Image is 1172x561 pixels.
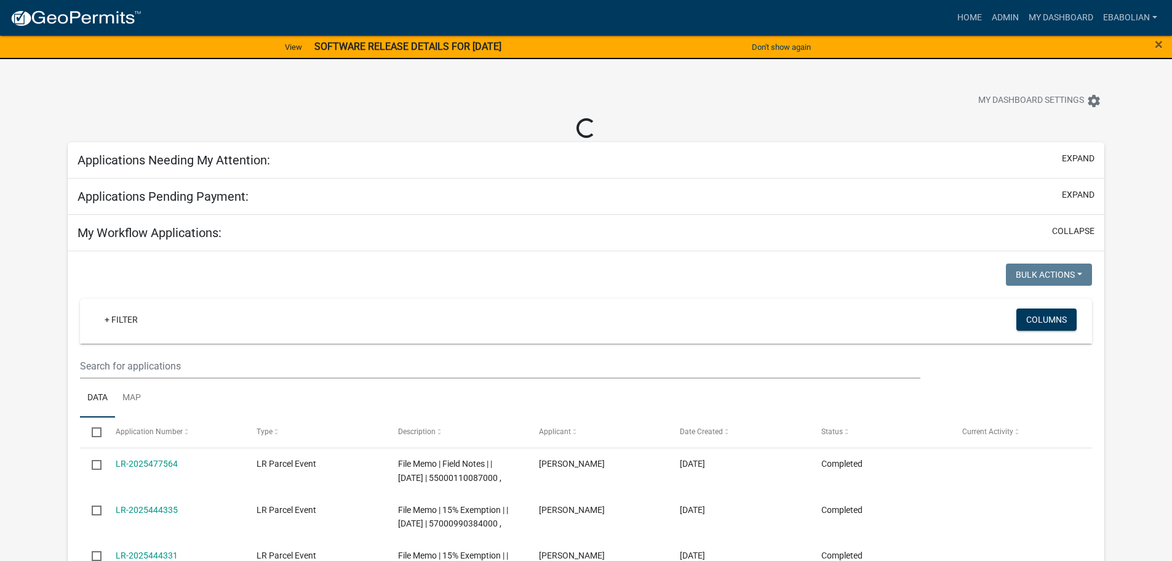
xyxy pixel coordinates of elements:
span: File Memo | Field Notes | | 09/12/2025 | 55000110087000 , [398,459,501,483]
datatable-header-cell: Type [245,418,386,447]
span: Eric Babolian [539,459,605,469]
a: + Filter [95,309,148,331]
a: View [280,37,307,57]
input: Search for applications [80,353,920,379]
span: Application Number [116,427,183,436]
span: LR Parcel Event [257,459,316,469]
button: Close [1155,37,1163,52]
span: Date Created [680,427,723,436]
span: Applicant [539,427,571,436]
datatable-header-cell: Application Number [104,418,245,447]
a: Admin [987,6,1024,30]
span: 09/12/2025 [680,459,705,469]
button: collapse [1052,225,1094,238]
button: Columns [1016,309,1077,331]
span: Completed [821,505,863,515]
button: Don't show again [747,37,816,57]
button: expand [1062,188,1094,201]
button: Bulk Actions [1006,264,1092,286]
span: Eric Babolian [539,551,605,560]
span: Completed [821,459,863,469]
span: Eric Babolian [539,505,605,515]
span: Description [398,427,436,436]
datatable-header-cell: Select [80,418,103,447]
h5: Applications Needing My Attention: [78,153,270,167]
span: My Dashboard Settings [978,94,1084,108]
span: Status [821,427,843,436]
datatable-header-cell: Current Activity [951,418,1091,447]
span: 07/02/2025 [680,551,705,560]
a: My Dashboard [1024,6,1098,30]
a: Home [952,6,987,30]
datatable-header-cell: Date Created [668,418,809,447]
i: settings [1086,94,1101,108]
strong: SOFTWARE RELEASE DETAILS FOR [DATE] [314,41,501,52]
span: Completed [821,551,863,560]
datatable-header-cell: Description [386,418,527,447]
span: × [1155,36,1163,53]
a: ebabolian [1098,6,1162,30]
a: Map [115,379,148,418]
h5: My Workflow Applications: [78,225,221,240]
span: LR Parcel Event [257,505,316,515]
a: Data [80,379,115,418]
span: Type [257,427,273,436]
datatable-header-cell: Applicant [527,418,668,447]
span: File Memo | 15% Exemption | | 07/02/2025 | 57000990384000 , [398,505,508,529]
span: LR Parcel Event [257,551,316,560]
button: expand [1062,152,1094,165]
a: LR-2025477564 [116,459,178,469]
span: 07/02/2025 [680,505,705,515]
span: Current Activity [962,427,1013,436]
datatable-header-cell: Status [810,418,951,447]
h5: Applications Pending Payment: [78,189,249,204]
button: My Dashboard Settingssettings [968,89,1111,113]
a: LR-2025444331 [116,551,178,560]
a: LR-2025444335 [116,505,178,515]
